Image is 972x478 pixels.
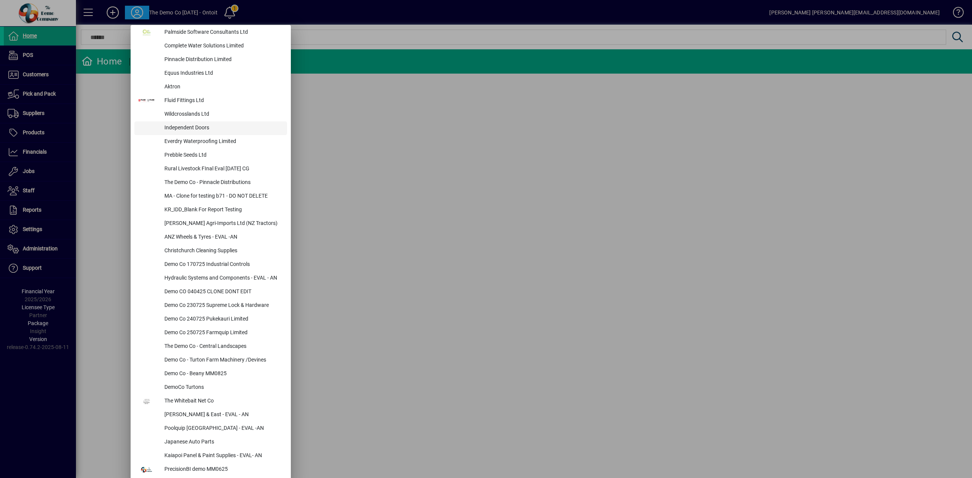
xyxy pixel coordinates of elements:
button: Hydraulic Systems and Components - EVAL - AN [134,272,287,285]
div: Wildcrosslands Ltd [158,108,287,121]
button: Demo Co 170725 Industrial Controls [134,258,287,272]
button: ANZ Wheels & Tyres - EVAL -AN [134,231,287,244]
button: PrecisionBI demo MM0625 [134,463,287,476]
button: Equus Industries Ltd [134,67,287,80]
div: MA - Clone for testing b71 - DO NOT DELETE [158,190,287,203]
button: DemoCo Turtons [134,381,287,395]
div: Palmside Software Consultants Ltd [158,26,287,39]
button: Demo Co - Beany MM0825 [134,367,287,381]
div: The Demo Co - Pinnacle Distributions [158,176,287,190]
button: The Whitebait Net Co [134,395,287,408]
button: Fluid Fittings Ltd [134,94,287,108]
button: Christchurch Cleaning Supplies [134,244,287,258]
button: Pinnacle Distribution Limited [134,53,287,67]
div: Kaiapoi Panel & Paint Supplies - EVAL- AN [158,449,287,463]
button: The Demo Co - Pinnacle Distributions [134,176,287,190]
button: Complete Water Solutions Limited [134,39,287,53]
div: Demo Co 240725 Pukekauri Limited [158,313,287,326]
div: Japanese Auto Parts [158,436,287,449]
div: Equus Industries Ltd [158,67,287,80]
button: Demo Co 240725 Pukekauri Limited [134,313,287,326]
div: [PERSON_NAME] & East - EVAL - AN [158,408,287,422]
button: Rural Livestock FInal Eval [DATE] CG [134,162,287,176]
div: Poolquip [GEOGRAPHIC_DATA] - EVAL -AN [158,422,287,436]
div: Demo Co 170725 Industrial Controls [158,258,287,272]
button: Everdry Waterproofing Limited [134,135,287,149]
div: Complete Water Solutions Limited [158,39,287,53]
div: Christchurch Cleaning Supplies [158,244,287,258]
div: Independent Doors [158,121,287,135]
div: Pinnacle Distribution Limited [158,53,287,67]
button: MA - Clone for testing b71 - DO NOT DELETE [134,190,287,203]
div: Demo Co - Beany MM0825 [158,367,287,381]
div: Demo Co - Turton Farm Machinery /Devines [158,354,287,367]
div: Demo Co 250725 Farmquip Limited [158,326,287,340]
div: Hydraulic Systems and Components - EVAL - AN [158,272,287,285]
div: Rural Livestock FInal Eval [DATE] CG [158,162,287,176]
div: The Whitebait Net Co [158,395,287,408]
button: Demo Co - Turton Farm Machinery /Devines [134,354,287,367]
div: Aktron [158,80,287,94]
div: Demo Co 230725 Supreme Lock & Hardware [158,299,287,313]
button: [PERSON_NAME] & East - EVAL - AN [134,408,287,422]
button: Demo Co 250725 Farmquip Limited [134,326,287,340]
button: KR_IDD_Blank For Report Testing [134,203,287,217]
div: KR_IDD_Blank For Report Testing [158,203,287,217]
button: Aktron [134,80,287,94]
button: Wildcrosslands Ltd [134,108,287,121]
button: Independent Doors [134,121,287,135]
button: Demo CO 040425 CLONE DONT EDIT [134,285,287,299]
button: Demo Co 230725 Supreme Lock & Hardware [134,299,287,313]
button: The Demo Co - Central Landscapes [134,340,287,354]
div: Demo CO 040425 CLONE DONT EDIT [158,285,287,299]
button: Poolquip [GEOGRAPHIC_DATA] - EVAL -AN [134,422,287,436]
div: Everdry Waterproofing Limited [158,135,287,149]
div: ANZ Wheels & Tyres - EVAL -AN [158,231,287,244]
div: PrecisionBI demo MM0625 [158,463,287,476]
div: Fluid Fittings Ltd [158,94,287,108]
div: DemoCo Turtons [158,381,287,395]
button: Kaiapoi Panel & Paint Supplies - EVAL- AN [134,449,287,463]
div: [PERSON_NAME] Agri-Imports Ltd (NZ Tractors) [158,217,287,231]
div: The Demo Co - Central Landscapes [158,340,287,354]
button: Palmside Software Consultants Ltd [134,26,287,39]
button: Japanese Auto Parts [134,436,287,449]
button: Prebble Seeds Ltd [134,149,287,162]
button: [PERSON_NAME] Agri-Imports Ltd (NZ Tractors) [134,217,287,231]
div: Prebble Seeds Ltd [158,149,287,162]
